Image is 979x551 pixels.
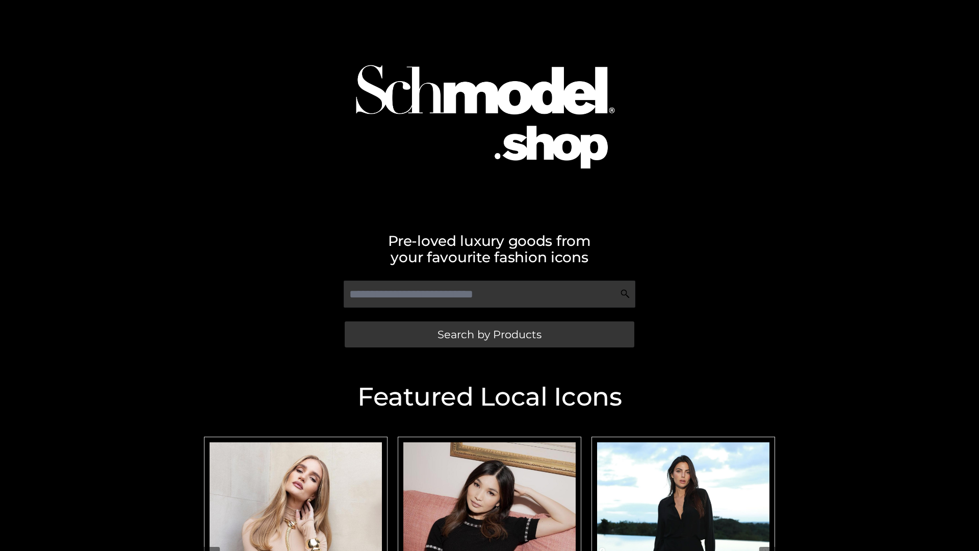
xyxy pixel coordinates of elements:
span: Search by Products [437,329,542,340]
h2: Featured Local Icons​ [199,384,780,410]
a: Search by Products [345,321,634,347]
img: Search Icon [620,289,630,299]
h2: Pre-loved luxury goods from your favourite fashion icons [199,233,780,265]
